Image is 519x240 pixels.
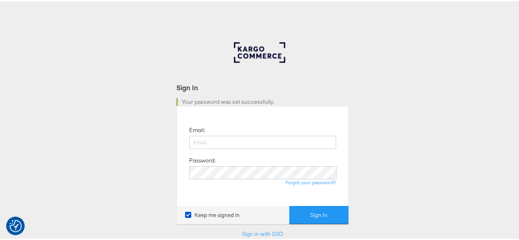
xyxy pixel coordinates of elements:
a: Forgot your password? [286,178,336,184]
label: Email: [189,125,205,133]
input: Email [189,135,336,148]
button: Sign In [289,205,348,223]
label: Password: [189,155,215,163]
button: Consent Preferences [9,219,22,231]
a: Sign in with SSO [242,229,283,236]
div: Your password was set successfully. [176,97,349,105]
label: Keep me signed in [185,210,240,218]
div: Sign In [176,82,349,91]
img: Revisit consent button [9,219,22,231]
